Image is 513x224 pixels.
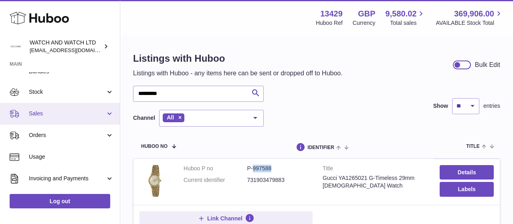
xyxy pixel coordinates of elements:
[466,144,479,149] span: title
[29,131,105,139] span: Orders
[29,88,105,96] span: Stock
[184,165,247,172] dt: Huboo P no
[29,110,105,117] span: Sales
[475,61,500,69] div: Bulk Edit
[323,174,428,190] div: Gucci YA1265021 G-Timeless 29mm [DEMOGRAPHIC_DATA] Watch
[30,39,102,54] div: WATCH AND WATCH LTD
[358,8,375,19] strong: GBP
[133,114,155,122] label: Channel
[30,47,118,53] span: [EMAIL_ADDRESS][DOMAIN_NAME]
[320,8,343,19] strong: 13429
[436,19,503,27] span: AVAILABLE Stock Total
[133,52,343,65] h1: Listings with Huboo
[10,194,110,208] a: Log out
[353,19,376,27] div: Currency
[386,8,417,19] span: 9,580.02
[247,176,311,184] dd: 731903479883
[29,153,114,161] span: Usage
[440,182,494,196] button: Labels
[207,215,242,222] span: Link Channel
[316,19,343,27] div: Huboo Ref
[433,102,448,110] label: Show
[386,8,426,27] a: 9,580.02 Total sales
[390,19,426,27] span: Total sales
[167,114,174,121] span: All
[483,102,500,110] span: entries
[307,145,334,150] span: identifier
[184,176,247,184] dt: Current identifier
[440,165,494,180] a: Details
[247,165,311,172] dd: P-997588
[139,165,172,197] img: Gucci YA1265021 G-Timeless 29mm Ladies Watch
[323,165,428,174] strong: Title
[29,175,105,182] span: Invoicing and Payments
[141,144,168,149] span: Huboo no
[10,40,22,52] img: internalAdmin-13429@internal.huboo.com
[133,69,343,78] p: Listings with Huboo - any items here can be sent or dropped off to Huboo.
[454,8,494,19] span: 369,906.00
[436,8,503,27] a: 369,906.00 AVAILABLE Stock Total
